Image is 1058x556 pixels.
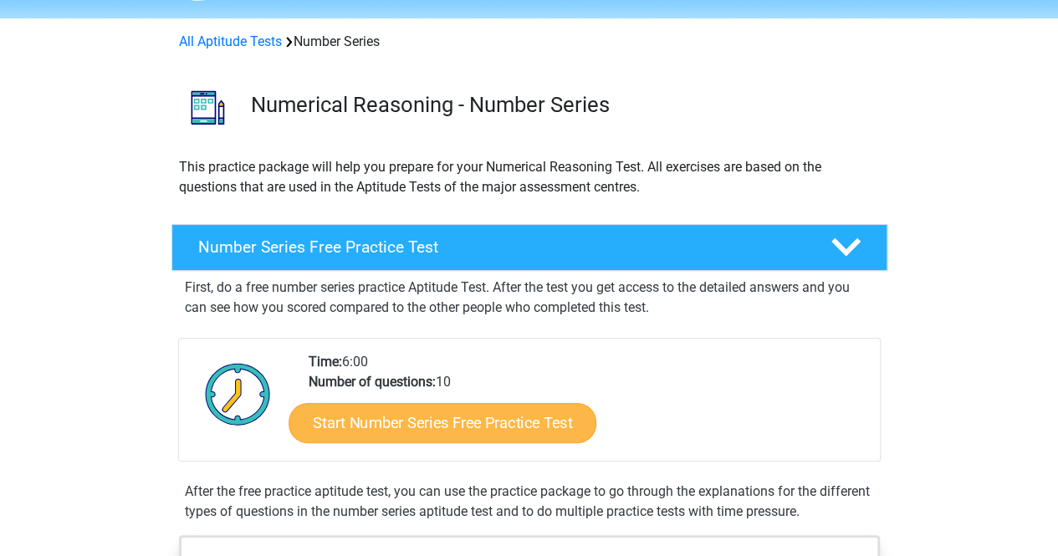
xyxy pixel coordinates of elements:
[185,278,874,318] p: First, do a free number series practice Aptitude Test. After the test you get access to the detai...
[179,157,880,197] p: This practice package will help you prepare for your Numerical Reasoning Test. All exercises are ...
[251,92,874,118] h3: Numerical Reasoning - Number Series
[309,374,436,390] b: Number of questions:
[179,33,282,49] a: All Aptitude Tests
[172,72,243,143] img: number series
[289,402,596,442] a: Start Number Series Free Practice Test
[172,32,887,52] div: Number Series
[196,352,280,436] img: Clock
[165,224,894,271] a: Number Series Free Practice Test
[296,352,879,461] div: 6:00 10
[309,354,342,370] b: Time:
[178,482,881,522] div: After the free practice aptitude test, you can use the practice package to go through the explana...
[198,237,804,257] h4: Number Series Free Practice Test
